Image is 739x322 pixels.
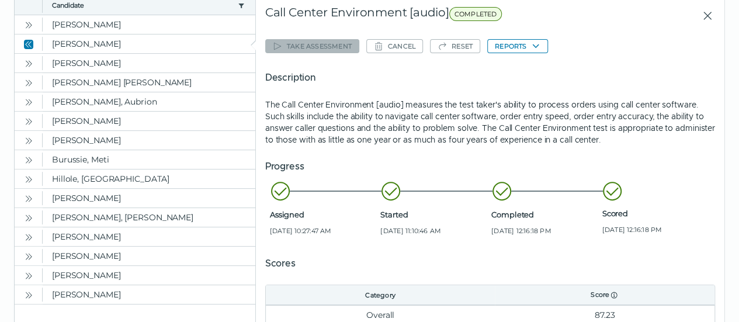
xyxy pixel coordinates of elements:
[43,169,255,188] clr-dg-cell: Hillole, [GEOGRAPHIC_DATA]
[380,226,487,236] span: [DATE] 11:10:46 AM
[22,18,36,32] button: Open
[265,160,715,174] h5: Progress
[487,39,548,53] button: Reports
[43,247,255,265] clr-dg-cell: [PERSON_NAME]
[22,153,36,167] button: Open
[24,213,33,223] cds-icon: Open
[495,285,714,305] th: Score
[22,210,36,224] button: Open
[24,59,33,68] cds-icon: Open
[265,39,359,53] button: Take assessment
[24,290,33,300] cds-icon: Open
[237,1,246,10] button: candidate filter
[22,75,36,89] button: Open
[24,20,33,30] cds-icon: Open
[602,225,708,234] span: [DATE] 12:16:18 PM
[366,39,423,53] button: Cancel
[43,112,255,130] clr-dg-cell: [PERSON_NAME]
[43,208,255,227] clr-dg-cell: [PERSON_NAME], [PERSON_NAME]
[43,285,255,304] clr-dg-cell: [PERSON_NAME]
[491,210,598,219] span: Completed
[380,210,487,219] span: Started
[22,37,36,51] button: Close
[24,155,33,165] cds-icon: Open
[265,71,715,85] h5: Description
[24,98,33,107] cds-icon: Open
[491,226,598,236] span: [DATE] 12:16:18 PM
[22,56,36,70] button: Open
[24,233,33,242] cds-icon: Open
[22,268,36,282] button: Open
[24,194,33,203] cds-icon: Open
[265,257,715,271] h5: Scores
[270,210,376,219] span: Assigned
[24,117,33,126] cds-icon: Open
[449,7,502,21] span: COMPLETED
[43,266,255,285] clr-dg-cell: [PERSON_NAME]
[52,1,233,10] button: Candidate
[43,34,255,53] clr-dg-cell: [PERSON_NAME]
[43,92,255,111] clr-dg-cell: [PERSON_NAME], Aubrion
[22,230,36,244] button: Open
[43,189,255,207] clr-dg-cell: [PERSON_NAME]
[265,99,715,146] p: The Call Center Environment [audio] measures the test taker's ability to process orders using cal...
[43,227,255,246] clr-dg-cell: [PERSON_NAME]
[22,249,36,263] button: Open
[43,15,255,34] clr-dg-cell: [PERSON_NAME]
[22,288,36,302] button: Open
[602,209,708,218] span: Scored
[22,172,36,186] button: Open
[43,150,255,169] clr-dg-cell: Burussie, Meti
[24,252,33,261] cds-icon: Open
[430,39,480,53] button: Reset
[22,114,36,128] button: Open
[265,5,600,26] div: Call Center Environment [audio]
[24,136,33,146] cds-icon: Open
[693,5,715,26] button: Close
[22,95,36,109] button: Open
[24,40,33,49] cds-icon: Close
[270,226,376,236] span: [DATE] 10:27:47 AM
[266,285,495,305] th: Category
[22,133,36,147] button: Open
[24,271,33,281] cds-icon: Open
[24,78,33,88] cds-icon: Open
[43,54,255,72] clr-dg-cell: [PERSON_NAME]
[22,191,36,205] button: Open
[43,73,255,92] clr-dg-cell: [PERSON_NAME] [PERSON_NAME]
[24,175,33,184] cds-icon: Open
[43,131,255,150] clr-dg-cell: [PERSON_NAME]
